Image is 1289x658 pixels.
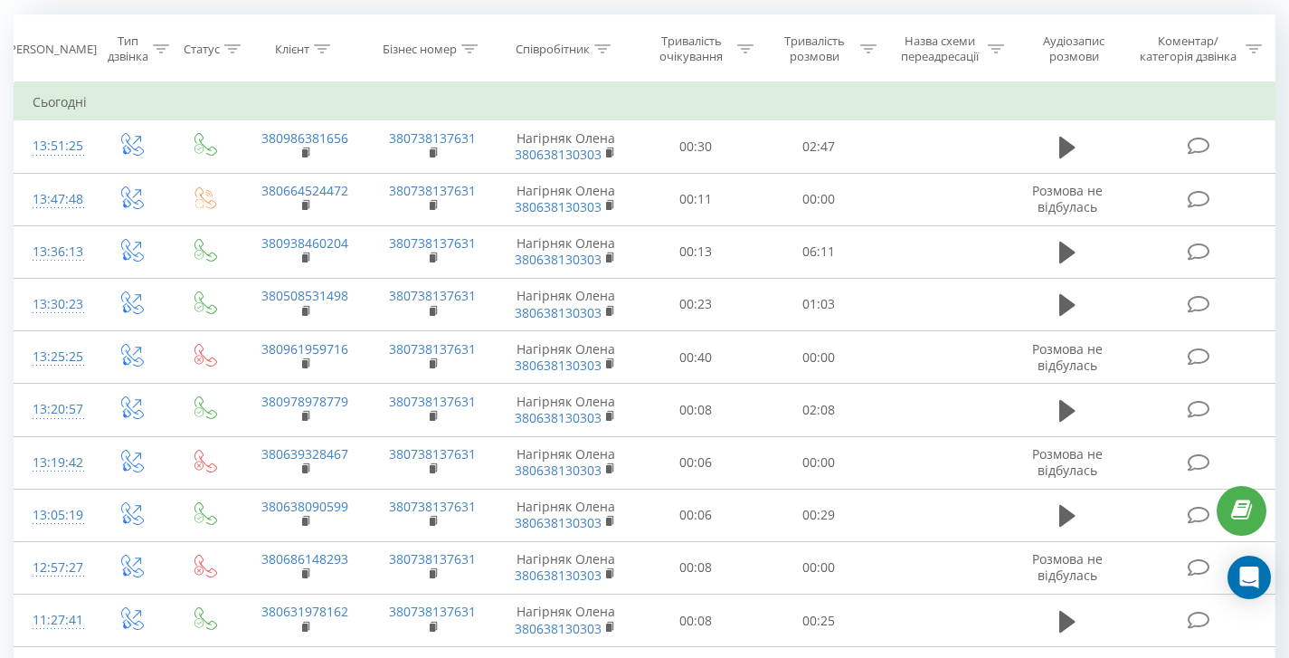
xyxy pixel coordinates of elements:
[757,120,880,173] td: 02:47
[261,498,348,515] a: 380638090599
[1032,182,1103,215] span: Розмова не відбулась
[757,278,880,330] td: 01:03
[261,550,348,567] a: 380686148293
[515,146,602,163] a: 380638130303
[1227,556,1271,599] div: Open Intercom Messenger
[389,129,476,147] a: 380738137631
[261,234,348,252] a: 380938460204
[757,173,880,225] td: 00:00
[497,595,634,647] td: Нагірняк Олена
[757,436,880,489] td: 00:00
[389,603,476,620] a: 380738137631
[33,287,75,322] div: 13:30:23
[33,445,75,481] div: 13:19:42
[497,278,634,330] td: Нагірняк Олена
[497,384,634,436] td: Нагірняк Олена
[515,251,602,268] a: 380638130303
[14,84,1275,120] td: Сьогодні
[261,393,348,410] a: 380978978779
[389,550,476,567] a: 380738137631
[1032,445,1103,479] span: Розмова не відбулась
[389,287,476,304] a: 380738137631
[516,42,590,57] div: Співробітник
[515,357,602,374] a: 380638130303
[497,120,634,173] td: Нагірняк Олена
[33,182,75,217] div: 13:47:48
[33,339,75,375] div: 13:25:25
[650,33,732,64] div: Тривалість очікування
[33,129,75,164] div: 13:51:25
[634,436,757,489] td: 00:06
[497,489,634,541] td: Нагірняк Олена
[389,340,476,358] a: 380738137631
[897,33,984,64] div: Назва схеми переадресації
[275,42,309,57] div: Клієнт
[757,331,880,384] td: 00:00
[1025,33,1123,64] div: Аудіозапис розмови
[261,287,348,304] a: 380508531498
[33,498,75,533] div: 13:05:19
[497,225,634,278] td: Нагірняк Олена
[383,42,457,57] div: Бізнес номер
[33,603,75,638] div: 11:27:41
[497,436,634,489] td: Нагірняк Олена
[389,234,476,252] a: 380738137631
[5,42,97,57] div: [PERSON_NAME]
[389,445,476,463] a: 380738137631
[389,182,476,199] a: 380738137631
[634,384,757,436] td: 00:08
[634,278,757,330] td: 00:23
[261,445,348,463] a: 380639328467
[1032,340,1103,374] span: Розмова не відбулась
[774,33,856,64] div: Тривалість розмови
[757,384,880,436] td: 02:08
[757,489,880,541] td: 00:29
[261,340,348,358] a: 380961959716
[515,409,602,426] a: 380638130303
[389,498,476,515] a: 380738137631
[108,33,148,64] div: Тип дзвінка
[261,182,348,199] a: 380664524472
[497,541,634,594] td: Нагірняк Олена
[634,120,757,173] td: 00:30
[261,129,348,147] a: 380986381656
[1032,550,1103,584] span: Розмова не відбулась
[33,392,75,427] div: 13:20:57
[515,198,602,215] a: 380638130303
[497,173,634,225] td: Нагірняк Олена
[634,173,757,225] td: 00:11
[1135,33,1241,64] div: Коментар/категорія дзвінка
[757,541,880,594] td: 00:00
[515,567,602,584] a: 380638130303
[634,595,757,647] td: 00:08
[634,541,757,594] td: 00:08
[33,550,75,586] div: 12:57:27
[634,331,757,384] td: 00:40
[515,304,602,321] a: 380638130303
[261,603,348,620] a: 380631978162
[757,595,880,647] td: 00:25
[515,514,602,531] a: 380638130303
[515,462,602,479] a: 380638130303
[389,393,476,410] a: 380738137631
[757,225,880,278] td: 06:11
[634,489,757,541] td: 00:06
[634,225,757,278] td: 00:13
[184,42,220,57] div: Статус
[497,331,634,384] td: Нагірняк Олена
[515,620,602,637] a: 380638130303
[33,234,75,270] div: 13:36:13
